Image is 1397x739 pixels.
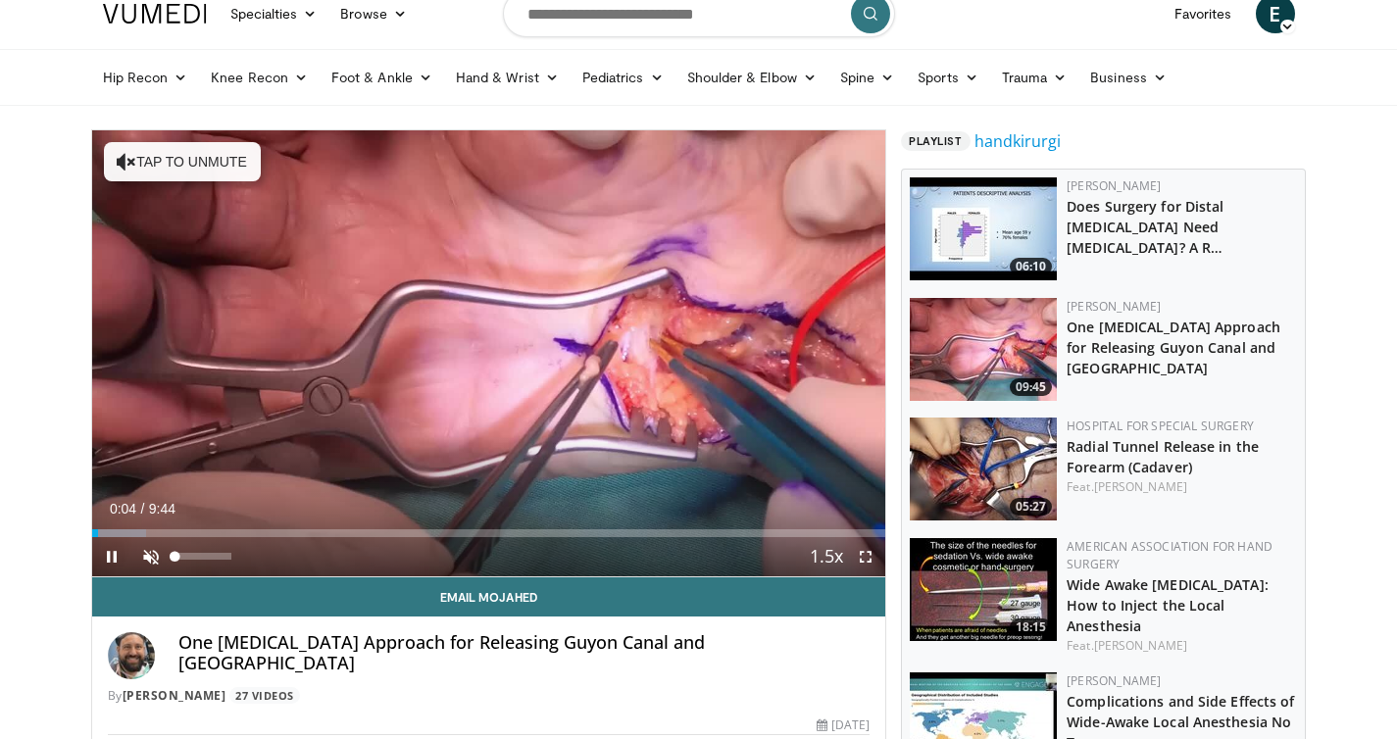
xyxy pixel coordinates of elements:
a: Wide Awake [MEDICAL_DATA]: How to Inject the Local Anesthesia [1067,575,1269,635]
a: Pediatrics [571,58,675,97]
span: / [141,501,145,517]
button: Fullscreen [846,537,885,576]
a: Shoulder & Elbow [675,58,828,97]
a: [PERSON_NAME] [1094,478,1187,495]
img: 523108ac-9f1e-4d9b-82b9-dfad8ca905df.150x105_q85_crop-smart_upscale.jpg [910,418,1057,520]
a: Hip Recon [91,58,200,97]
a: 05:27 [910,418,1057,520]
span: 06:10 [1010,258,1052,275]
a: Radial Tunnel Release in the Forearm (Cadaver) [1067,437,1259,476]
a: Hand & Wrist [444,58,571,97]
a: Email Mojahed [92,577,886,616]
a: American Association for Hand Surgery [1067,538,1272,572]
a: Spine [828,58,906,97]
video-js: Video Player [92,130,886,577]
button: Unmute [131,537,171,576]
button: Playback Rate [807,537,846,576]
a: Knee Recon [199,58,320,97]
div: Feat. [1067,478,1297,496]
a: Hospital for Special Surgery [1067,418,1254,434]
a: handkirurgi [974,129,1061,153]
a: 09:45 [910,298,1057,401]
a: Trauma [990,58,1079,97]
div: Volume Level [175,553,231,560]
a: 06:10 [910,177,1057,280]
button: Pause [92,537,131,576]
img: 307078cc-baf4-4bef-868b-bf95c71a5da6.150x105_q85_crop-smart_upscale.jpg [910,298,1057,401]
a: Does Surgery for Distal [MEDICAL_DATA] Need [MEDICAL_DATA]? A R… [1067,197,1223,257]
span: 0:04 [110,501,136,517]
div: [DATE] [817,716,870,734]
h4: One [MEDICAL_DATA] Approach for Releasing Guyon Canal and [GEOGRAPHIC_DATA] [178,632,871,674]
img: Avatar [108,632,155,679]
img: VuMedi Logo [103,4,207,24]
a: One [MEDICAL_DATA] Approach for Releasing Guyon Canal and [GEOGRAPHIC_DATA] [1067,318,1280,377]
span: Playlist [901,131,970,151]
img: 4cceeb37-7240-467c-945c-a5d6716cce6e.150x105_q85_crop-smart_upscale.jpg [910,177,1057,280]
span: 9:44 [149,501,175,517]
span: 09:45 [1010,378,1052,396]
span: 05:27 [1010,498,1052,516]
a: [PERSON_NAME] [1094,637,1187,654]
img: Q2xRg7exoPLTwO8X4xMDoxOjBrO-I4W8_1.150x105_q85_crop-smart_upscale.jpg [910,538,1057,641]
a: [PERSON_NAME] [1067,298,1161,315]
div: Progress Bar [92,529,886,537]
div: Feat. [1067,637,1297,655]
span: 18:15 [1010,618,1052,636]
a: [PERSON_NAME] [1067,672,1161,689]
a: Foot & Ankle [320,58,444,97]
a: Business [1078,58,1178,97]
a: [PERSON_NAME] [123,687,226,704]
a: [PERSON_NAME] [1067,177,1161,194]
a: Sports [906,58,990,97]
a: 27 Videos [229,687,301,704]
div: By [108,687,871,705]
button: Tap to unmute [104,142,261,181]
a: 18:15 [910,538,1057,641]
